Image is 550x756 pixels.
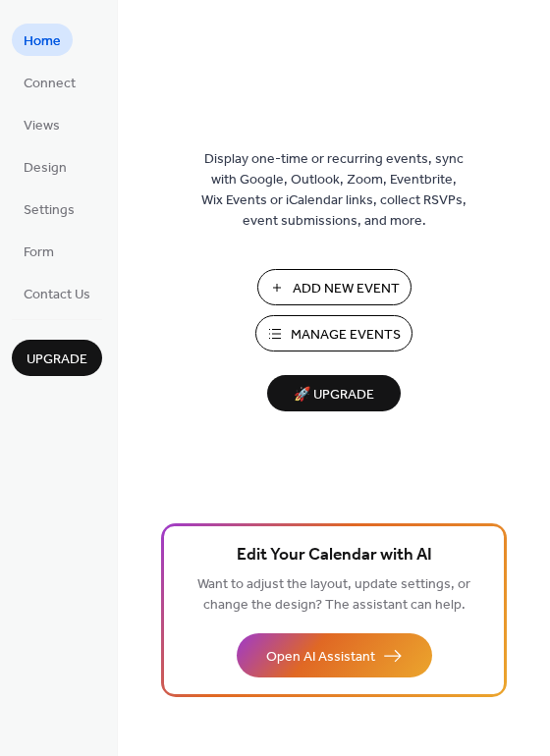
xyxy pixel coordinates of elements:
[237,633,432,677] button: Open AI Assistant
[255,315,412,351] button: Manage Events
[291,325,401,346] span: Manage Events
[12,108,72,140] a: Views
[201,149,467,232] span: Display one-time or recurring events, sync with Google, Outlook, Zoom, Eventbrite, Wix Events or ...
[24,31,61,52] span: Home
[12,24,73,56] a: Home
[257,269,412,305] button: Add New Event
[279,382,389,408] span: 🚀 Upgrade
[27,350,87,370] span: Upgrade
[24,158,67,179] span: Design
[237,542,432,569] span: Edit Your Calendar with AI
[24,74,76,94] span: Connect
[24,200,75,221] span: Settings
[12,277,102,309] a: Contact Us
[12,66,87,98] a: Connect
[293,279,400,299] span: Add New Event
[24,243,54,263] span: Form
[24,285,90,305] span: Contact Us
[267,375,401,411] button: 🚀 Upgrade
[266,647,375,668] span: Open AI Assistant
[24,116,60,136] span: Views
[12,192,86,225] a: Settings
[12,235,66,267] a: Form
[12,150,79,183] a: Design
[197,571,470,619] span: Want to adjust the layout, update settings, or change the design? The assistant can help.
[12,340,102,376] button: Upgrade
